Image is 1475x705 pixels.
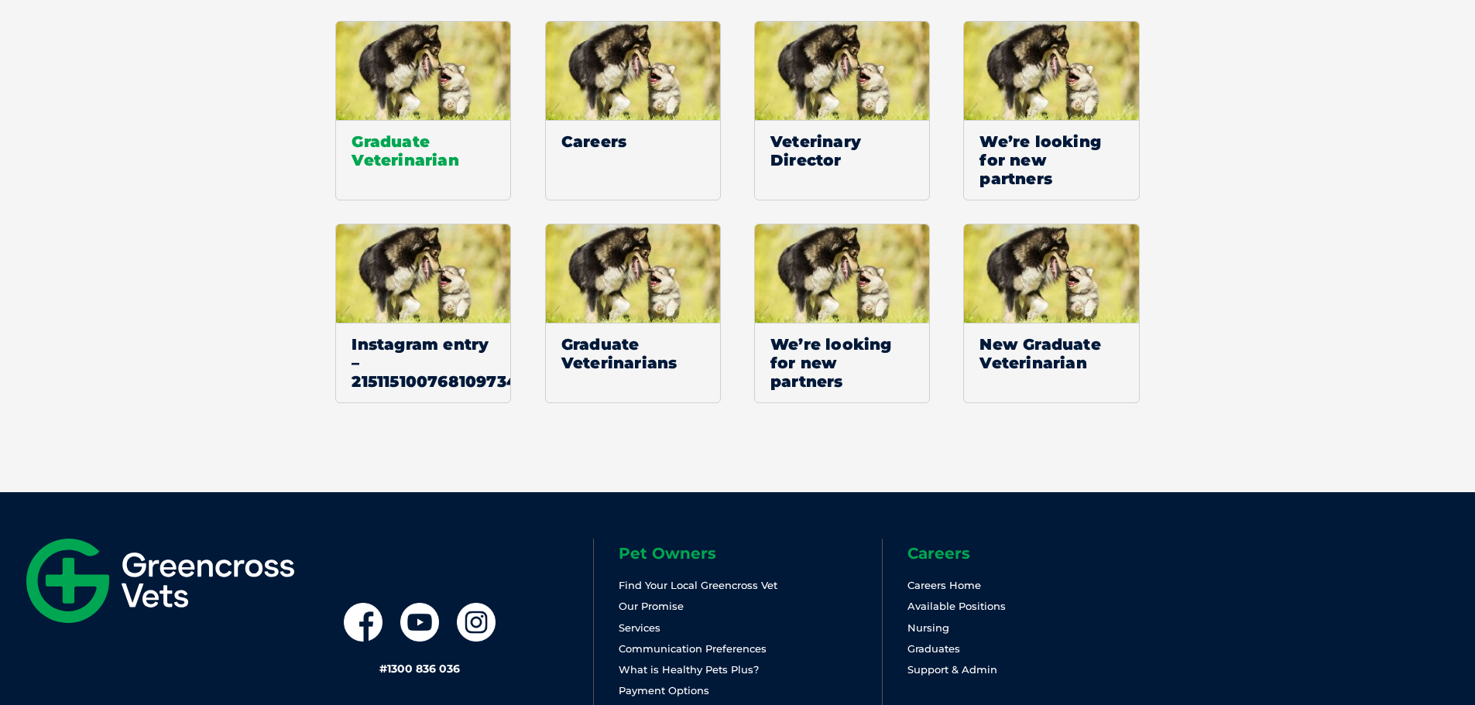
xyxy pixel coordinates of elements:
a: Available Positions [907,600,1006,612]
h6: Careers [907,546,1171,561]
span: Instagram entry – 2151151007681097340_321590398 [336,323,510,402]
img: Default Thumbnail [336,22,511,120]
img: Default Thumbnail [964,224,1139,323]
a: Services [619,621,660,634]
a: Default ThumbnailCareers [545,21,721,200]
a: Default ThumbnailVeterinary Director [754,21,930,200]
span: Careers [546,120,720,163]
img: Default Thumbnail [546,22,721,120]
span: We’re looking for new partners [755,323,929,402]
a: Default ThumbnailInstagram entry – 2151151007681097340_321590398 [335,224,511,403]
img: Default Thumbnail [964,22,1139,120]
a: #1300 836 036 [379,662,460,676]
a: Find Your Local Greencross Vet [619,579,777,591]
a: Careers Home [907,579,981,591]
span: # [379,662,387,676]
a: Default ThumbnailGraduate Veterinarians [545,224,721,403]
a: What is Healthy Pets Plus? [619,663,759,676]
a: Default ThumbnailGraduate Veterinarian [335,21,511,200]
a: Our Promise [619,600,684,612]
span: Graduate Veterinarians [546,323,720,384]
span: Veterinary Director [755,120,929,181]
a: Payment Options [619,684,709,696]
img: Default Thumbnail [755,224,930,323]
span: We’re looking for new partners [964,120,1138,200]
span: Graduate Veterinarian [336,120,510,181]
a: Support & Admin [907,663,997,676]
a: Graduates [907,642,960,655]
a: Default ThumbnailWe’re looking for new partners [963,21,1139,200]
a: Default ThumbnailNew Graduate Veterinarian [963,224,1139,403]
span: New Graduate Veterinarian [964,323,1138,384]
h6: Pet Owners [619,546,882,561]
a: Nursing [907,621,949,634]
img: Default Thumbnail [546,224,721,323]
a: Default ThumbnailWe’re looking for new partners [754,224,930,403]
img: Default Thumbnail [755,22,930,120]
a: Communication Preferences [619,642,767,655]
img: Default Thumbnail [336,224,511,323]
